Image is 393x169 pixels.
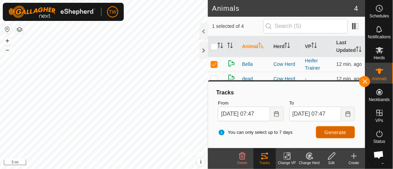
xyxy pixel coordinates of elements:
[237,161,248,165] span: Delete
[305,76,307,82] app-display-virtual-paddock-transition: -
[369,145,388,164] div: Open chat
[320,160,343,166] div: Edit
[305,58,320,71] a: Heifer Trainer
[356,47,362,53] p-sorticon: Activate to sort
[311,44,317,49] p-sorticon: Activate to sort
[3,46,12,54] button: –
[354,3,358,14] span: 4
[289,100,355,107] label: To
[369,98,390,102] span: Neckbands
[8,6,96,18] img: Gallagher Logo
[111,160,131,166] a: Contact Us
[337,61,362,67] span: Sep 22, 2025, 7:34 AM
[375,160,383,164] span: Infra
[302,36,334,57] th: VP
[200,159,202,165] span: i
[218,129,293,136] span: You can only select up to 7 days
[375,118,383,123] span: VPs
[197,158,205,166] button: i
[369,14,389,18] span: Schedules
[109,8,116,16] span: TW
[263,19,348,33] input: Search (S)
[316,126,355,138] button: Generate
[254,160,276,166] div: Tracks
[3,37,12,45] button: +
[212,23,263,30] span: 1 selected of 4
[276,160,298,166] div: Change VP
[337,76,362,82] span: Sep 22, 2025, 7:34 AM
[218,44,223,49] p-sorticon: Activate to sort
[325,130,346,135] span: Generate
[212,4,354,13] h2: Animals
[372,77,387,81] span: Animals
[368,35,391,39] span: Notifications
[334,36,365,57] th: Last Updated
[15,25,24,34] button: Map Layers
[341,107,355,121] button: Choose Date
[76,160,103,166] a: Privacy Policy
[373,56,385,60] span: Herds
[298,160,320,166] div: Change Herd
[3,25,12,33] button: Reset Map
[215,89,358,97] div: Tracks
[343,160,365,166] div: Create
[373,139,385,144] span: Status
